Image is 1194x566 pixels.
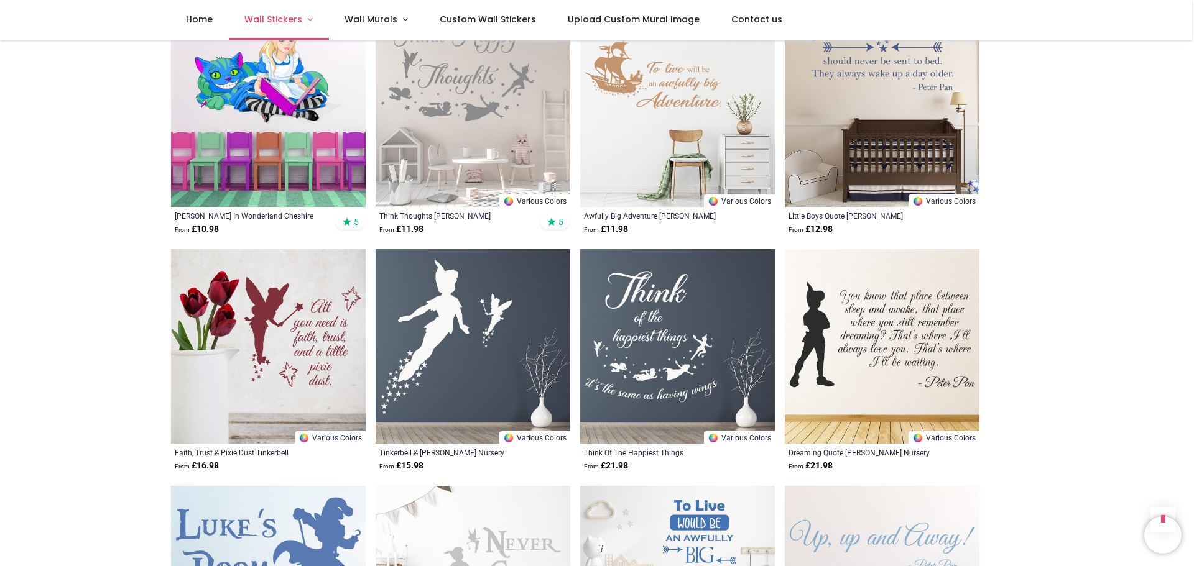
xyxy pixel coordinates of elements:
img: Color Wheel [912,196,923,207]
a: Awfully Big Adventure [PERSON_NAME] Quote [584,211,734,221]
img: Awfully Big Adventure Peter Pan Quote Wall Sticker [580,12,775,207]
a: Various Colors [295,431,366,444]
strong: £ 11.98 [584,223,628,235]
a: Think Of The Happiest Things [PERSON_NAME] [584,447,734,457]
span: From [584,226,599,233]
a: Faith, Trust & Pixie Dust Tinkerbell [175,447,325,457]
a: Various Colors [499,194,570,207]
span: Custom Wall Stickers [440,13,536,25]
span: From [584,463,599,470]
img: Color Wheel [708,432,719,444]
a: Little Boys Quote [PERSON_NAME] [789,211,938,221]
img: Dreaming Quote Peter Pan Nursery Wall Sticker [785,249,979,444]
span: From [789,226,803,233]
img: Color Wheel [912,432,923,444]
a: Various Colors [909,194,979,207]
img: Color Wheel [503,432,514,444]
img: Faith, Trust & Pixie Dust Tinkerbell Wall Sticker [171,249,366,444]
span: From [175,226,190,233]
img: Color Wheel [708,196,719,207]
img: Think Of The Happiest Things Peter Pan Wall Sticker [580,249,775,444]
a: Tinkerbell & [PERSON_NAME] Nursery [379,447,529,457]
a: Various Colors [704,194,775,207]
strong: £ 11.98 [379,223,423,235]
img: Color Wheel [503,196,514,207]
a: Various Colors [909,431,979,444]
span: From [789,463,803,470]
a: [PERSON_NAME] In Wonderland Cheshire Cat [175,211,325,221]
span: From [379,463,394,470]
a: Various Colors [499,431,570,444]
a: Various Colors [704,431,775,444]
span: Home [186,13,213,25]
img: Alice In Wonderland Cheshire Cat Wall Sticker [171,12,366,207]
img: Tinkerbell & Peter Pan Nursery Wall Sticker [376,249,570,444]
a: Think Thoughts [PERSON_NAME] [379,211,529,221]
span: Upload Custom Mural Image [568,13,700,25]
span: Contact us [731,13,782,25]
img: Little Boys Quote Peter Pan Wall Sticker [785,12,979,207]
img: Think Happy Thoughts Peter Pan Wall Sticker [376,12,570,207]
span: From [175,463,190,470]
strong: £ 15.98 [379,460,423,472]
span: Wall Stickers [244,13,302,25]
span: 5 [354,216,359,227]
span: 5 [558,216,563,227]
strong: £ 12.98 [789,223,833,235]
img: Color Wheel [298,432,310,444]
a: Dreaming Quote [PERSON_NAME] Nursery [789,447,938,457]
strong: £ 21.98 [789,460,833,472]
strong: £ 16.98 [175,460,219,472]
strong: £ 21.98 [584,460,628,472]
span: Wall Murals [345,13,397,25]
strong: £ 10.98 [175,223,219,235]
span: From [379,226,394,233]
iframe: Brevo live chat [1144,516,1182,554]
